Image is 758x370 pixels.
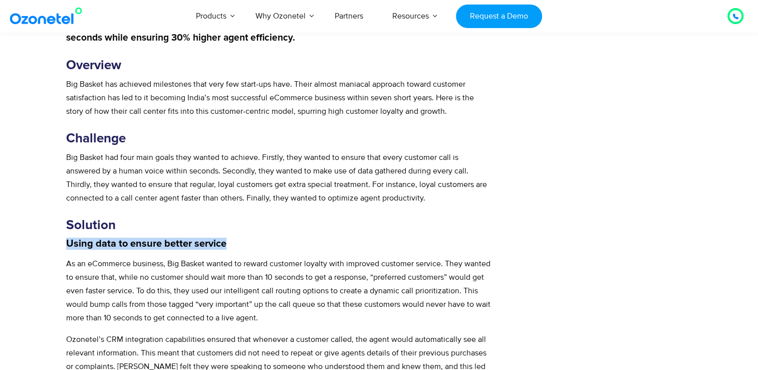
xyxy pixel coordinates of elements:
[456,5,542,28] a: Request a Demo
[66,219,116,232] strong: Solution
[66,239,226,249] strong: Using data to ensure better service
[66,132,126,145] strong: Challenge
[66,78,493,118] p: Big Basket has achieved milestones that very few start-ups have. Their almost maniacal approach t...
[66,151,493,205] p: Big Basket had four main goals they wanted to achieve. Firstly, they wanted to ensure that every ...
[66,59,121,72] strong: Overview
[66,257,493,325] p: As an eCommerce business, Big Basket wanted to reward customer loyalty with improved customer ser...
[66,19,482,43] strong: A customer-centric eCommerce business ensures that 95% of calls are answered in less than 10 seco...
